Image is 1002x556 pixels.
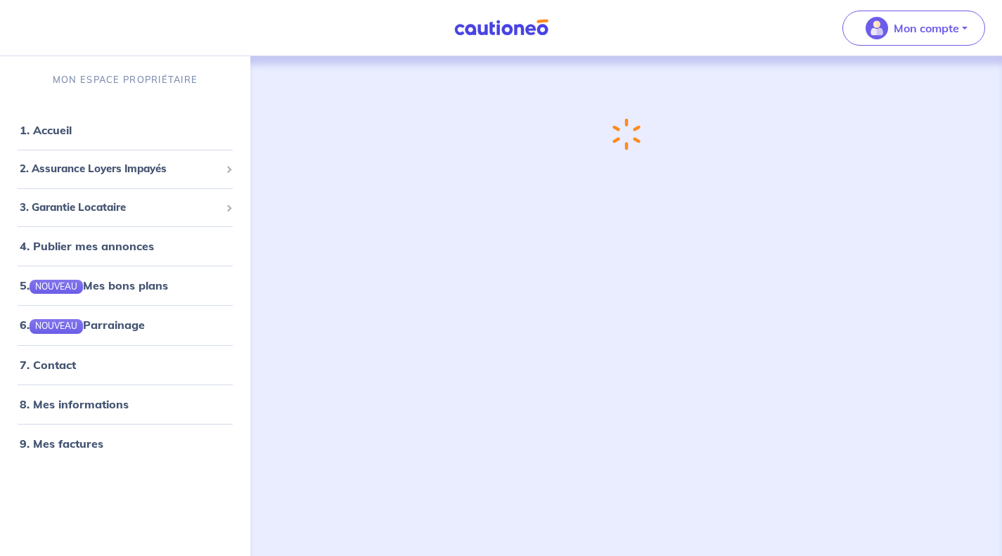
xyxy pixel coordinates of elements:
div: 5.NOUVEAUMes bons plans [6,271,245,299]
p: Mon compte [894,20,959,37]
span: 3. Garantie Locataire [20,200,220,216]
img: Cautioneo [449,19,554,37]
a: 6.NOUVEAUParrainage [20,318,145,332]
div: 4. Publier mes annonces [6,232,245,260]
div: 3. Garantie Locataire [6,194,245,221]
a: 1. Accueil [20,123,72,137]
a: 9. Mes factures [20,437,103,451]
div: 9. Mes factures [6,429,245,458]
a: 7. Contact [20,358,76,372]
div: 1. Accueil [6,116,245,144]
button: illu_account_valid_menu.svgMon compte [842,11,985,46]
img: illu_account_valid_menu.svg [866,17,888,39]
div: 6.NOUVEAUParrainage [6,311,245,339]
p: MON ESPACE PROPRIÉTAIRE [53,73,198,86]
img: loading-spinner [612,118,641,151]
span: 2. Assurance Loyers Impayés [20,161,220,177]
a: 8. Mes informations [20,397,129,411]
a: 4. Publier mes annonces [20,239,154,253]
div: 2. Assurance Loyers Impayés [6,155,245,183]
div: 7. Contact [6,351,245,379]
div: 8. Mes informations [6,390,245,418]
a: 5.NOUVEAUMes bons plans [20,278,168,292]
